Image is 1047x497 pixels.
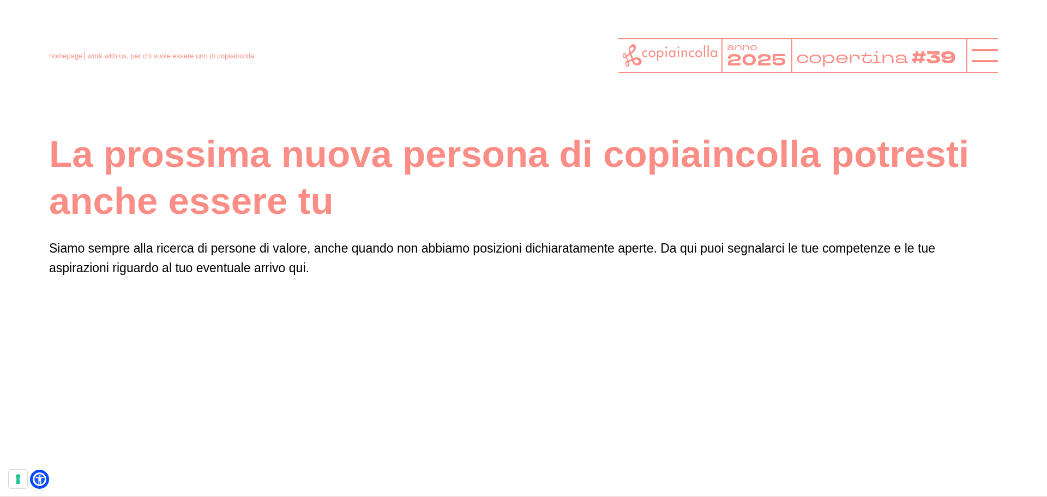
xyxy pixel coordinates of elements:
[49,238,998,279] p: Siamo sempre alla ricerca di persone di valore, anche quando non abbiamo posizioni dichiaratament...
[49,52,82,60] a: homepage
[87,52,254,60] span: work with us, per chi vuole essere uno di copiaincolla
[796,46,911,69] tspan: copertina
[9,470,27,488] button: Le tue preferenze relative al consenso per le tecnologie di tracciamento
[49,131,998,225] h1: La prossima nuova persona di copiaincolla potresti anche essere tu
[727,50,786,72] tspan: 2025
[33,472,46,486] a: Open Accessibility Menu
[914,46,961,70] tspan: #39
[727,41,757,53] tspan: anno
